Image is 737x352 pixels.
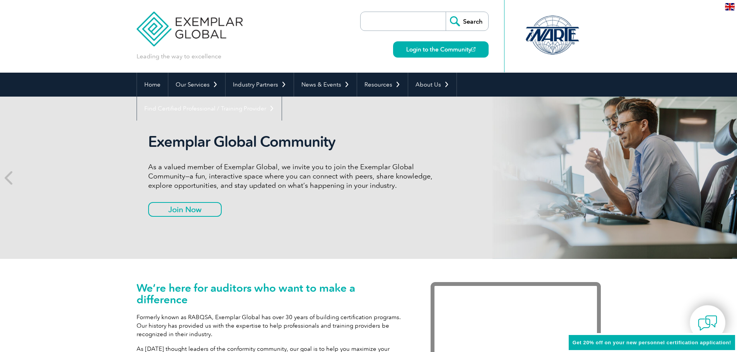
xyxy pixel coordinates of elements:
[226,73,294,97] a: Industry Partners
[408,73,457,97] a: About Us
[137,52,221,61] p: Leading the way to excellence
[168,73,225,97] a: Our Services
[393,41,489,58] a: Login to the Community
[148,162,438,190] p: As a valued member of Exemplar Global, we invite you to join the Exemplar Global Community—a fun,...
[725,3,735,10] img: en
[698,313,717,333] img: contact-chat.png
[357,73,408,97] a: Resources
[573,340,731,345] span: Get 20% off on your new personnel certification application!
[446,12,488,31] input: Search
[137,282,407,305] h1: We’re here for auditors who want to make a difference
[294,73,357,97] a: News & Events
[137,97,282,121] a: Find Certified Professional / Training Provider
[471,47,475,51] img: open_square.png
[137,73,168,97] a: Home
[148,133,438,151] h2: Exemplar Global Community
[137,313,407,338] p: Formerly known as RABQSA, Exemplar Global has over 30 years of building certification programs. O...
[148,202,222,217] a: Join Now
